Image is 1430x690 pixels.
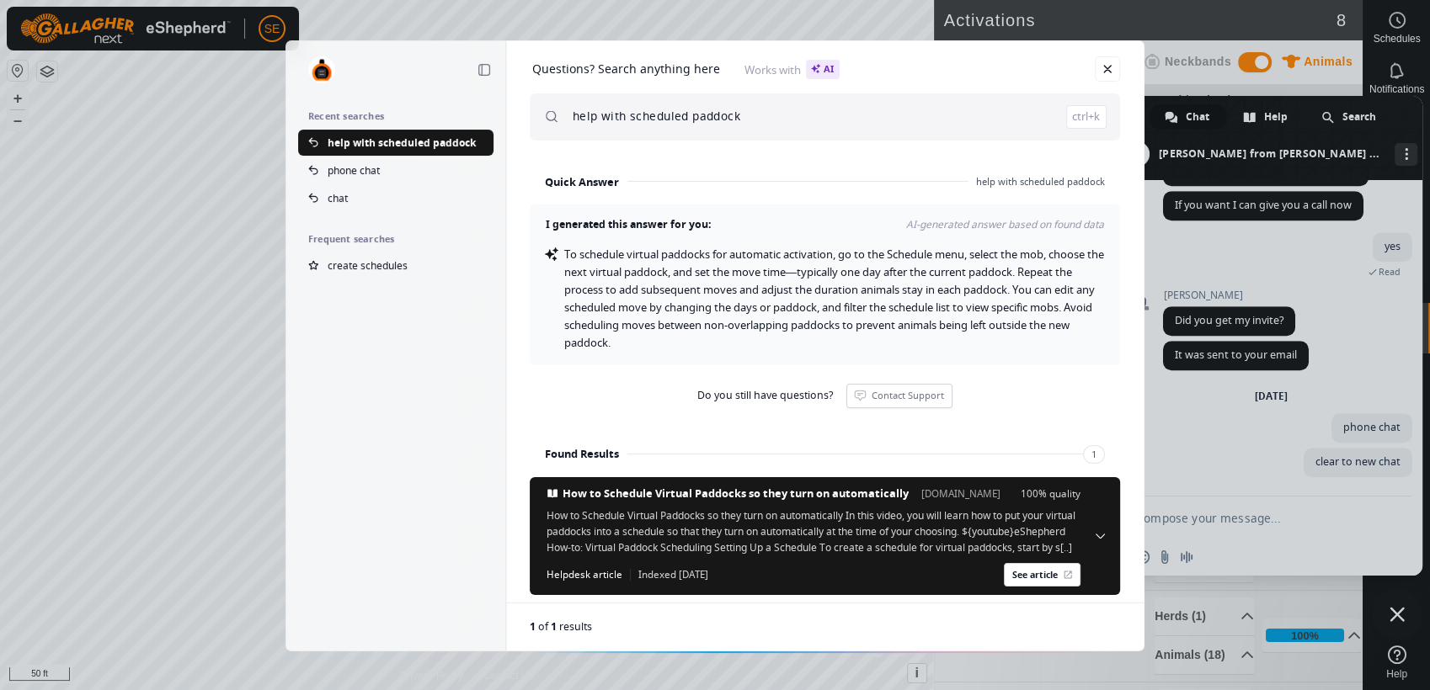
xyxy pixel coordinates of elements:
span: Indexed [DATE] [630,567,708,582]
a: Contact Support [846,384,952,408]
h1: Questions? Search anything here [532,61,720,77]
span: help with scheduled paddock [328,135,476,150]
span: create schedules [328,258,408,273]
span: help with scheduled paddock [968,175,1105,188]
h2: Frequent searches [308,233,483,245]
span: To schedule virtual paddocks for automatic activation, go to the Schedule menu, select the mob, c... [564,247,1107,350]
span: How to Schedule Virtual Paddocks so they turn on automatically In this video, you will learn how ... [547,507,1081,555]
span: How to Schedule Virtual Paddocks so they turn on automatically [563,486,909,501]
span: Works with [744,60,840,79]
a: Close [1095,56,1120,82]
div: of results [530,620,1113,633]
h3: Found Results [545,445,619,464]
h4: I generated this answer for you: [545,218,712,231]
a: Collapse sidebar [472,58,496,82]
span: 100% quality [1021,487,1081,500]
span: AI-generated answer based on found data [712,218,1105,231]
a: See article [1004,563,1081,586]
span: phone chat [328,163,380,178]
span: [DOMAIN_NAME] [921,486,1000,501]
span: AI [806,60,840,79]
span: Helpdesk article [547,567,622,582]
h3: Quick Answer [545,172,619,191]
input: What are you looking for? [573,93,1107,141]
span: Do you still have questions? [697,389,833,402]
h2: Recent searches [308,110,483,122]
span: 1 [1083,445,1105,464]
span: chat [328,191,348,205]
span: 1 [551,619,557,634]
span: 1 [530,619,536,634]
